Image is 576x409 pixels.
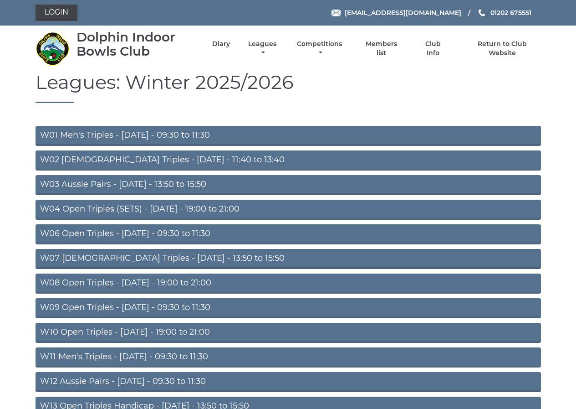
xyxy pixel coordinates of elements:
span: 01202 675551 [490,9,531,17]
h1: Leagues: Winter 2025/2026 [36,72,541,103]
a: W06 Open Triples - [DATE] - 09:30 to 11:30 [36,224,541,244]
a: W01 Men's Triples - [DATE] - 09:30 to 11:30 [36,126,541,146]
img: Dolphin Indoor Bowls Club [36,31,70,66]
img: Phone us [479,9,485,16]
a: W09 Open Triples - [DATE] - 09:30 to 11:30 [36,298,541,318]
a: Leagues [246,40,279,57]
a: W02 [DEMOGRAPHIC_DATA] Triples - [DATE] - 11:40 to 13:40 [36,150,541,171]
a: Diary [212,40,230,48]
a: Competitions [295,40,345,57]
a: W10 Open Triples - [DATE] - 19:00 to 21:00 [36,323,541,343]
a: Email [EMAIL_ADDRESS][DOMAIN_NAME] [331,8,461,18]
a: Login [36,5,77,21]
img: Email [331,10,341,16]
a: W08 Open Triples - [DATE] - 19:00 to 21:00 [36,274,541,294]
a: Club Info [418,40,448,57]
span: [EMAIL_ADDRESS][DOMAIN_NAME] [345,9,461,17]
div: Dolphin Indoor Bowls Club [76,30,196,58]
a: W12 Aussie Pairs - [DATE] - 09:30 to 11:30 [36,372,541,392]
a: W03 Aussie Pairs - [DATE] - 13:50 to 15:50 [36,175,541,195]
a: Return to Club Website [464,40,540,57]
a: W11 Men's Triples - [DATE] - 09:30 to 11:30 [36,347,541,368]
a: W07 [DEMOGRAPHIC_DATA] Triples - [DATE] - 13:50 to 15:50 [36,249,541,269]
a: W04 Open Triples (SETS) - [DATE] - 19:00 to 21:00 [36,200,541,220]
a: Phone us 01202 675551 [477,8,531,18]
a: Members list [360,40,402,57]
